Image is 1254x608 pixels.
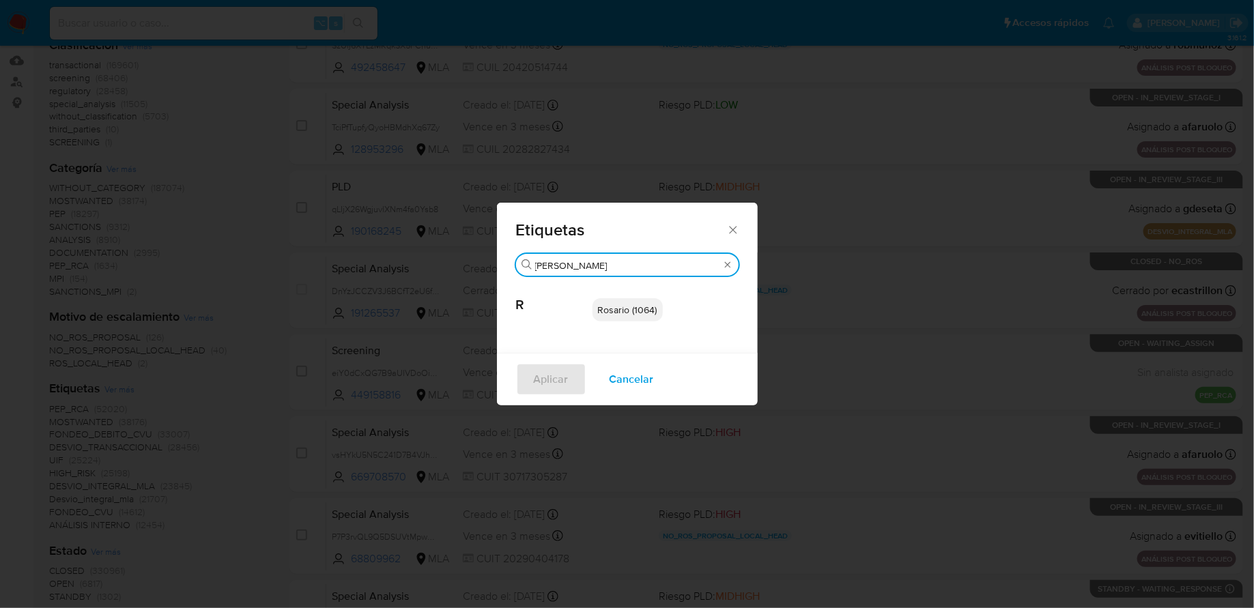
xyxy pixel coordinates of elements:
[726,223,739,235] button: Cerrar
[593,298,663,321] div: Rosario (1064)
[516,222,727,238] span: Etiquetas
[592,363,672,396] button: Cancelar
[535,259,719,272] input: Buscar filtro
[516,276,593,313] span: R
[722,259,733,270] button: Borrar
[598,303,657,317] span: Rosario (1064)
[522,259,532,270] button: Buscar
[610,364,654,394] span: Cancelar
